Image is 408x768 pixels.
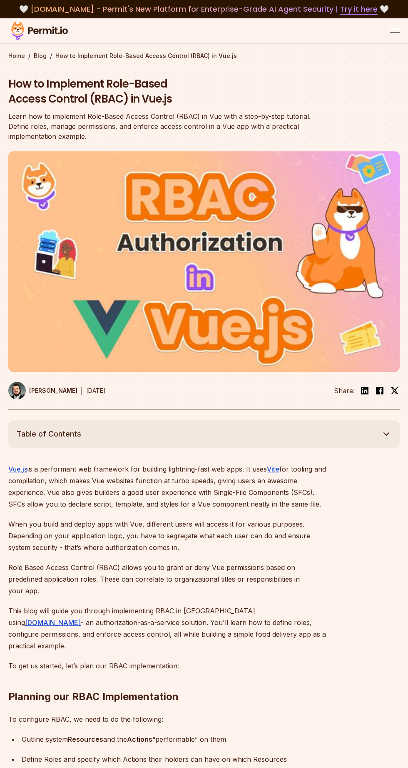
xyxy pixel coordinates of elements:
[8,151,400,372] img: How to Implement Role-Based Access Control (RBAC) in Vue.js
[8,52,25,60] a: Home
[17,428,81,440] span: Table of Contents
[8,660,328,672] p: To get us started, let’s plan our RBAC implementation:
[8,605,328,652] p: This blog will guide you through implementing RBAC in [GEOGRAPHIC_DATA] using - an authorization-...
[8,657,328,703] h2: Planning our RBAC Implementation
[340,4,378,15] a: Try it here
[8,713,328,725] p: To configure RBAC, we need to do the following:
[8,382,26,399] img: Gabriel L. Manor
[390,26,400,36] button: open menu
[8,382,77,399] a: [PERSON_NAME]
[34,52,47,60] a: Blog
[8,420,400,448] button: Table of Contents
[25,618,81,627] a: [DOMAIN_NAME]
[375,386,385,396] img: facebook
[267,465,279,473] a: Vite
[8,111,328,141] div: Learn how to implement Role-Based Access Control (RBAC) in Vue with a step-by-step tutorial. Defi...
[68,735,103,743] strong: Resources
[29,387,77,395] p: [PERSON_NAME]
[8,463,328,510] p: is a performant web framework for building lightning-fast web apps. It uses for tooling and compi...
[8,518,328,553] p: When you build and deploy apps with Vue, different users will access it for various purposes. Dep...
[81,386,83,396] div: |
[8,465,27,473] a: Vue.js
[127,735,152,743] strong: Actions
[8,3,400,15] div: 🤍 🤍
[8,77,328,107] h1: How to Implement Role-Based Access Control (RBAC) in Vue.js
[334,386,355,396] li: Share:
[8,52,400,60] div: / /
[8,562,328,597] p: Role Based Access Control (RBAC) allows you to grant or deny Vue permissions based on predefined ...
[360,386,370,396] img: linkedin
[22,753,328,765] div: Define Roles and specify which Actions their holders can have on which Resources
[22,733,328,745] div: Outline system and the “performable” on them
[30,4,378,14] span: [DOMAIN_NAME] - Permit's New Platform for Enterprise-Grade AI Agent Security |
[8,20,71,42] img: Permit logo
[86,387,106,394] time: [DATE]
[391,387,399,395] img: twitter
